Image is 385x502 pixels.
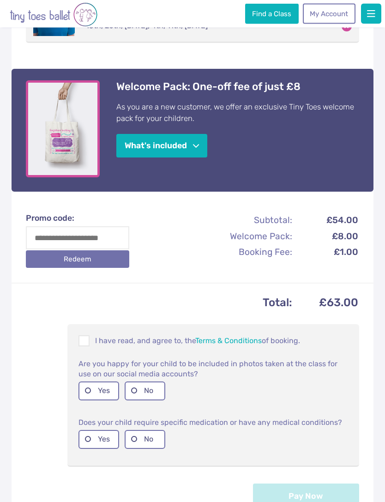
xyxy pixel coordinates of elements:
label: Promo code: [26,213,129,224]
button: Redeem [26,251,129,268]
button: What's included [116,134,207,158]
th: Booking Fee: [194,245,293,260]
label: Yes [78,430,119,449]
a: Terms & Conditions [195,337,262,345]
td: £1.00 [294,245,358,260]
img: tiny toes ballet [10,2,97,28]
td: £54.00 [294,213,358,228]
th: Subtotal: [194,213,293,228]
p: I have read, and agree to, the of booking. [78,336,348,347]
p: Does your child require specific medication or have any medical conditions? [78,417,348,429]
th: Total: [27,294,292,313]
th: Welcome Pack: [194,229,293,244]
td: £63.00 [294,294,358,313]
h4: Welcome Pack: One-off fee of just £8 [116,81,359,94]
p: As you are a new customer, we offer an exclusive Tiny Toes welcome pack for your children. [116,102,359,125]
a: Find a Class [245,4,299,24]
label: No [125,382,165,401]
label: No [125,430,165,449]
label: Yes [78,382,119,401]
a: View full-size image [26,81,95,178]
td: £8.00 [294,229,358,244]
p: Are you happy for your child to be included in photos taken at the class for use on our social me... [78,358,348,380]
a: My Account [303,4,355,24]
